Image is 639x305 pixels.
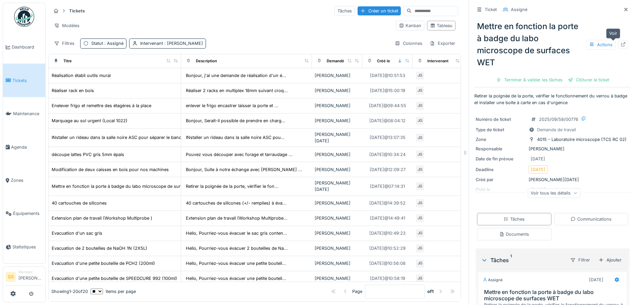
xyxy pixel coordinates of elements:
h3: Mettre en fonction la porte à badge du labo microscope de surfaces WET [484,289,624,302]
div: Créé le [377,58,390,64]
div: Zone [476,136,526,143]
div: Communications [571,216,611,222]
div: JG [415,199,425,208]
span: : [PERSON_NAME] [163,41,203,46]
p: Retirer la poignée de la porte, vérifier le fonctionnement du verrou à badge et installer une boi... [474,93,631,105]
img: Badge_color-CXgf-gQk.svg [14,7,34,27]
div: découpe lattes PVC gris 5mm épais [52,151,124,158]
div: Retirer la poignée de la porte, vérifier le fon... [186,183,278,189]
div: 40 cartouches de silicones [52,200,107,206]
div: Statut [91,40,123,47]
div: [DATE] @ 10:34:24 [369,151,406,158]
div: JG [415,116,425,126]
div: Réaliser 2 racks en multiplex 18mm suivant croq... [186,87,288,94]
div: Exporter [427,39,458,48]
div: JG [415,101,425,110]
div: items per page [91,288,136,295]
div: [PERSON_NAME] [315,102,360,109]
div: [DATE] @ 12:09:27 [370,166,406,173]
div: Hello, Pourriez-vous évacuer 2 bouteilles de Na... [186,245,288,251]
span: Tickets [12,77,43,84]
div: [PERSON_NAME][DATE] [476,176,630,183]
div: Date de fin prévue [476,156,526,162]
div: [PERSON_NAME] [315,151,360,158]
div: Evacuation d'une petite bouteille de PCH2 (200ml) [52,260,155,266]
div: [DATE] @ 10:51:53 [370,72,405,79]
div: Ticket [485,6,497,13]
div: enlever le frigo encastrer laisser la porte et ... [186,102,278,109]
span: Statistiques [12,244,43,250]
span: : Assigné [103,41,123,46]
a: Zones [3,164,45,197]
div: Colonnes [392,39,425,48]
div: [DATE] @ 09:44:55 [369,102,406,109]
div: [PERSON_NAME][DATE] [315,180,360,193]
div: JG [415,133,425,142]
div: [DATE] @ 10:56:08 [369,260,406,266]
sup: 1 [510,256,512,264]
div: Hello, Pourriez-vous évacuer le sac gris conten... [186,230,287,236]
div: 4015 - Laboratoire microscope (TCS RC 02) [537,136,627,143]
div: JG [415,165,425,174]
div: Voir tous les détails [528,188,580,198]
div: Modèles [51,21,83,30]
a: Agenda [3,130,45,163]
div: [PERSON_NAME] [315,118,360,124]
div: [DATE] @ 10:52:29 [369,245,406,251]
div: Extension plan de travail (Workshop Multiprobe ) [52,215,152,221]
div: JG [415,71,425,80]
div: [PERSON_NAME] [315,245,360,251]
div: Clôturer le ticket [565,75,612,84]
div: Evacuation de 2 bouteilles de NaOH 1N (2X5L) [52,245,147,251]
div: 2025/09/58/00776 [539,116,578,123]
div: Hello, Pourriez-vous évacuer une petite bouteil... [186,260,286,266]
div: Assigné [483,277,503,283]
div: Ajouter [596,255,624,264]
strong: Tickets [66,8,88,14]
div: [DATE] [589,277,603,283]
div: [DATE] [531,156,545,162]
div: Showing 1 - 20 of 20 [51,288,88,295]
a: Statistiques [3,230,45,263]
div: [DATE] @ 14:49:41 [370,215,405,221]
div: Filtrer [567,255,593,265]
div: [PERSON_NAME] [476,146,630,152]
div: [PERSON_NAME] [315,72,360,79]
div: Créer un ticket [358,6,401,15]
div: Filtres [51,39,77,48]
li: QS [6,272,16,282]
div: Manager [18,270,43,275]
a: QS Manager[PERSON_NAME] [6,270,43,286]
div: [DATE] @ 13:07:35 [370,134,406,141]
div: JG [415,244,425,253]
div: [PERSON_NAME] [315,230,360,236]
div: Demande de travail [537,127,576,133]
div: JG [415,229,425,238]
span: Dashboard [12,44,43,50]
div: Extension plan de travail (Workshop Multiprobe... [186,215,287,221]
div: Modification de deux caisses en bois pour nos machines [52,166,169,173]
div: Hello, Pourriez-vous évacuer une petite bouteil... [186,275,286,282]
div: Réaliser rack en bois [52,87,94,94]
div: JG [415,274,425,283]
div: [PERSON_NAME] [315,166,360,173]
div: Titre [63,58,72,64]
div: Marquage au sol urgent (Local 1022) [52,118,127,124]
div: [DATE] @ 08:04:12 [369,118,406,124]
div: Enelever frigo et remettre des étagères à la place [52,102,151,109]
div: Actions [586,40,616,50]
div: [DATE] @ 10:49:23 [369,230,406,236]
div: Documents [499,231,529,237]
span: Zones [11,177,43,183]
div: Demandé par [327,58,351,64]
div: Kanban [399,22,421,29]
div: Description [196,58,217,64]
div: [PERSON_NAME] [315,215,360,221]
div: Tâches [481,256,565,264]
a: Équipements [3,197,45,230]
div: Réalisation établi outils mural [52,72,111,79]
div: Créé par [476,176,526,183]
div: Bonjour, Suite à notre échange avec [PERSON_NAME] ... [186,166,302,173]
div: [PERSON_NAME][DATE] [315,131,360,144]
div: Deadline [476,166,526,173]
